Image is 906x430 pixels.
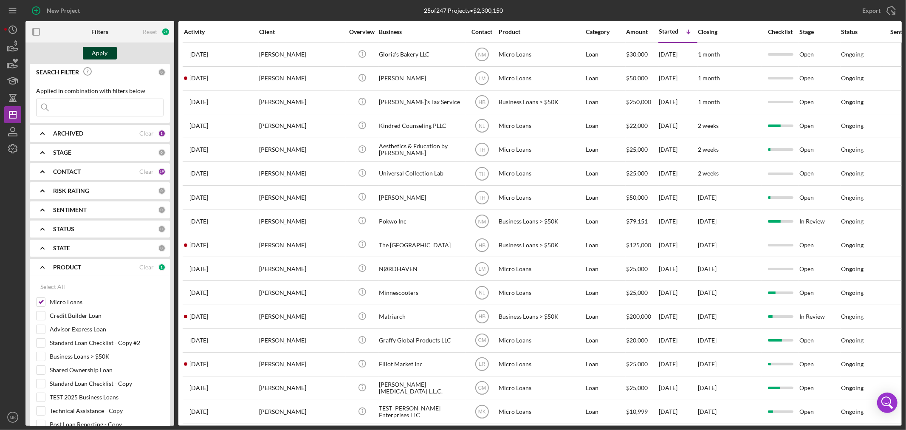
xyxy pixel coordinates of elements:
[259,306,344,328] div: [PERSON_NAME]
[53,245,70,252] b: STATE
[854,2,902,19] button: Export
[626,186,658,209] div: $50,000
[36,88,164,94] div: Applied in combination with filters below
[586,281,625,304] div: Loan
[478,338,486,344] text: CM
[799,43,840,66] div: Open
[189,337,208,344] time: 2025-07-14 02:34
[53,187,89,194] b: RISK RATING
[799,353,840,376] div: Open
[499,67,584,90] div: Micro Loans
[659,257,697,280] div: [DATE]
[626,162,658,185] div: $25,000
[698,360,717,368] time: [DATE]
[586,43,625,66] div: Loan
[799,67,840,90] div: Open
[626,353,658,376] div: $25,000
[50,311,164,320] label: Credit Builder Loan
[626,139,658,161] div: $25,000
[586,115,625,137] div: Loan
[158,149,166,156] div: 0
[139,168,154,175] div: Clear
[53,207,87,213] b: SENTIMENT
[143,28,157,35] div: Reset
[158,225,166,233] div: 0
[659,67,697,90] div: [DATE]
[259,43,344,66] div: [PERSON_NAME]
[659,43,697,66] div: [DATE]
[259,281,344,304] div: [PERSON_NAME]
[799,91,840,113] div: Open
[841,266,864,272] div: Ongoing
[379,162,464,185] div: Universal Collection Lab
[158,206,166,214] div: 0
[841,194,864,201] div: Ongoing
[50,420,164,429] label: Post Loan Reporting - Copy
[259,377,344,399] div: [PERSON_NAME]
[659,91,697,113] div: [DATE]
[698,28,762,35] div: Closing
[189,408,208,415] time: 2025-05-27 17:12
[259,329,344,352] div: [PERSON_NAME]
[799,377,840,399] div: Open
[499,401,584,423] div: Micro Loans
[478,242,485,248] text: HB
[586,162,625,185] div: Loan
[698,194,717,201] time: [DATE]
[698,170,719,177] time: 2 weeks
[479,171,485,177] text: TH
[379,210,464,232] div: Pokwo Inc
[379,67,464,90] div: [PERSON_NAME]
[799,162,840,185] div: Open
[698,313,717,320] time: [DATE]
[379,257,464,280] div: NØRDHAVEN
[478,314,485,320] text: HB
[158,244,166,252] div: 0
[25,2,88,19] button: New Project
[189,289,208,296] time: 2025-08-04 13:49
[53,226,74,232] b: STATUS
[479,362,485,368] text: LR
[659,139,697,161] div: [DATE]
[841,289,864,296] div: Ongoing
[698,218,717,225] time: [DATE]
[259,234,344,256] div: [PERSON_NAME]
[659,186,697,209] div: [DATE]
[346,28,378,35] div: Overview
[698,74,720,82] time: 1 month
[499,28,584,35] div: Product
[698,408,717,415] time: [DATE]
[586,377,625,399] div: Loan
[379,115,464,137] div: Kindred Counseling PLLC
[499,329,584,352] div: Micro Loans
[189,51,208,58] time: 2025-08-22 16:35
[586,210,625,232] div: Loan
[379,28,464,35] div: Business
[53,168,81,175] b: CONTACT
[47,2,80,19] div: New Project
[841,51,864,58] div: Ongoing
[762,28,799,35] div: Checklist
[189,242,208,249] time: 2025-07-31 15:31
[478,99,485,105] text: HB
[479,290,485,296] text: NL
[189,361,208,368] time: 2025-06-02 17:03
[189,170,208,177] time: 2025-07-23 02:17
[841,122,864,129] div: Ongoing
[139,130,154,137] div: Clear
[586,28,625,35] div: Category
[10,415,16,420] text: MK
[698,384,717,391] time: [DATE]
[626,306,658,328] div: $200,000
[379,139,464,161] div: Aesthetics & Education by [PERSON_NAME]
[862,2,881,19] div: Export
[586,139,625,161] div: Loan
[841,337,864,344] div: Ongoing
[36,278,69,295] button: Select All
[379,377,464,399] div: [PERSON_NAME] [MEDICAL_DATA] L.L.C.
[259,91,344,113] div: [PERSON_NAME]
[259,28,344,35] div: Client
[478,409,486,415] text: MK
[841,408,864,415] div: Ongoing
[53,264,81,271] b: PRODUCT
